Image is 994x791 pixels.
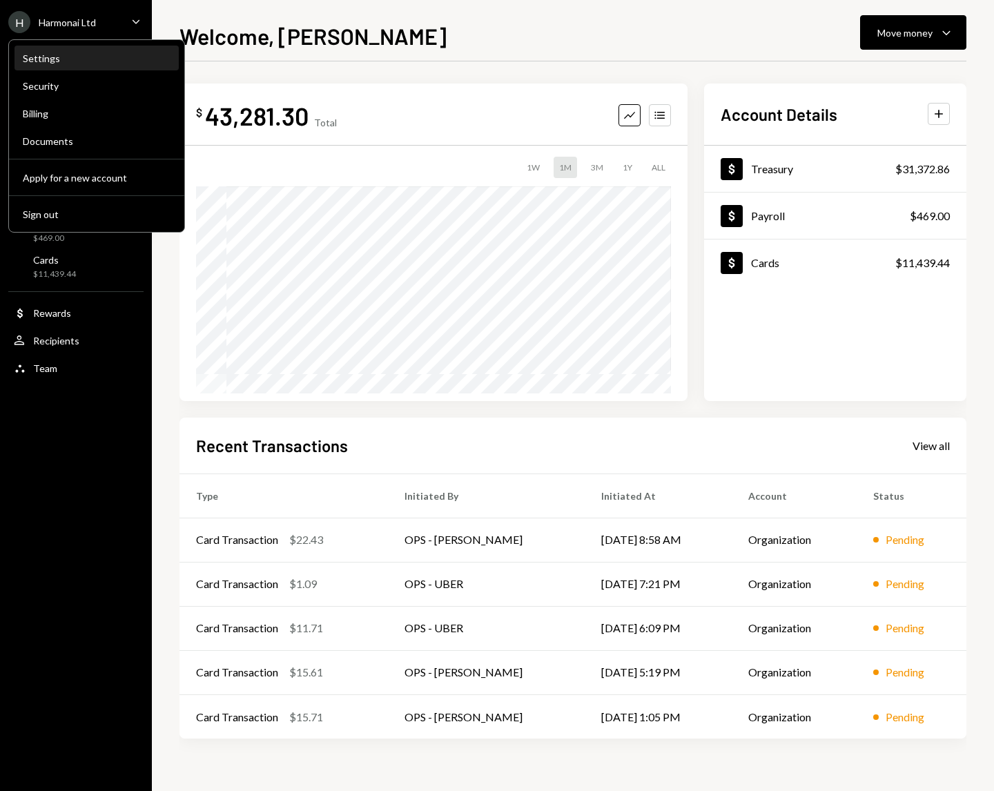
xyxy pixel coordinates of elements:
td: OPS - [PERSON_NAME] [388,518,585,562]
td: OPS - UBER [388,606,585,650]
div: $469.00 [33,233,64,244]
div: Pending [886,620,924,636]
div: 1W [521,157,545,178]
td: OPS - [PERSON_NAME] [388,694,585,739]
div: Card Transaction [196,664,278,681]
td: [DATE] 8:58 AM [585,518,732,562]
div: Harmonai Ltd [39,17,96,28]
th: Account [732,473,857,518]
div: $22.43 [289,531,323,548]
div: Cards [751,256,779,269]
div: $ [196,106,202,119]
a: Settings [14,46,179,70]
a: Payroll$469.00 [704,193,966,239]
div: Card Transaction [196,531,278,548]
td: OPS - [PERSON_NAME] [388,650,585,694]
a: Treasury$31,372.86 [704,146,966,192]
div: $31,372.86 [895,161,950,177]
button: Sign out [14,202,179,227]
div: Rewards [33,307,71,319]
div: $15.71 [289,709,323,725]
td: Organization [732,562,857,606]
td: Organization [732,650,857,694]
th: Type [179,473,388,518]
td: Organization [732,606,857,650]
th: Status [857,473,966,518]
div: Apply for a new account [23,172,170,184]
td: Organization [732,694,857,739]
div: Card Transaction [196,620,278,636]
a: Recipients [8,328,144,353]
a: Rewards [8,300,144,325]
td: [DATE] 1:05 PM [585,694,732,739]
div: $11,439.44 [33,268,76,280]
div: Treasury [751,162,793,175]
button: Move money [860,15,966,50]
div: Card Transaction [196,576,278,592]
div: $469.00 [910,208,950,224]
div: Pending [886,576,924,592]
div: 1Y [617,157,638,178]
div: Recipients [33,335,79,346]
div: 3M [585,157,609,178]
div: Pending [886,531,924,548]
div: Team [33,362,57,374]
div: $11,439.44 [895,255,950,271]
h1: Welcome, [PERSON_NAME] [179,22,447,50]
div: Card Transaction [196,709,278,725]
div: View all [913,439,950,453]
div: Settings [23,52,170,64]
div: Security [23,80,170,92]
th: Initiated At [585,473,732,518]
div: Sign out [23,208,170,220]
div: 43,281.30 [205,100,309,131]
td: [DATE] 7:21 PM [585,562,732,606]
h2: Recent Transactions [196,434,348,457]
td: [DATE] 5:19 PM [585,650,732,694]
div: $15.61 [289,664,323,681]
a: Security [14,73,179,98]
h2: Account Details [721,103,837,126]
div: Pending [886,664,924,681]
a: Cards$11,439.44 [704,240,966,286]
div: ALL [646,157,671,178]
td: Organization [732,518,857,562]
div: 1M [554,157,577,178]
div: Total [314,117,337,128]
td: OPS - UBER [388,562,585,606]
div: Move money [877,26,933,40]
div: Payroll [751,209,785,222]
div: $11.71 [289,620,323,636]
div: $1.09 [289,576,317,592]
a: Cards$11,439.44 [8,250,144,283]
td: [DATE] 6:09 PM [585,606,732,650]
a: Team [8,355,144,380]
th: Initiated By [388,473,585,518]
div: H [8,11,30,33]
a: Billing [14,101,179,126]
a: Documents [14,128,179,153]
div: Billing [23,108,170,119]
div: Pending [886,709,924,725]
a: View all [913,438,950,453]
button: Apply for a new account [14,166,179,191]
div: Documents [23,135,170,147]
div: Cards [33,254,76,266]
